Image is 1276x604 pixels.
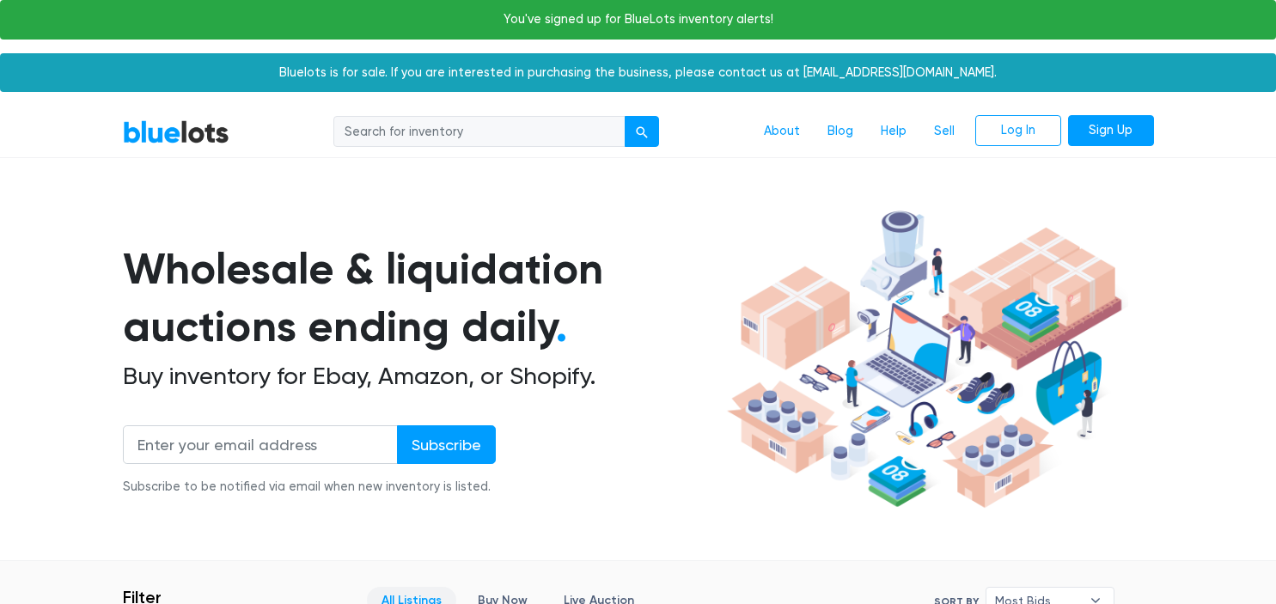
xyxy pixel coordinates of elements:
[721,203,1128,516] img: hero-ee84e7d0318cb26816c560f6b4441b76977f77a177738b4e94f68c95b2b83dbb.png
[814,115,867,148] a: Blog
[123,362,721,391] h2: Buy inventory for Ebay, Amazon, or Shopify.
[920,115,968,148] a: Sell
[556,301,567,352] span: .
[867,115,920,148] a: Help
[123,119,229,144] a: BlueLots
[750,115,814,148] a: About
[333,116,626,147] input: Search for inventory
[123,478,496,497] div: Subscribe to be notified via email when new inventory is listed.
[397,425,496,464] input: Subscribe
[975,115,1061,146] a: Log In
[123,241,721,355] h1: Wholesale & liquidation auctions ending daily
[123,425,398,464] input: Enter your email address
[1068,115,1154,146] a: Sign Up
